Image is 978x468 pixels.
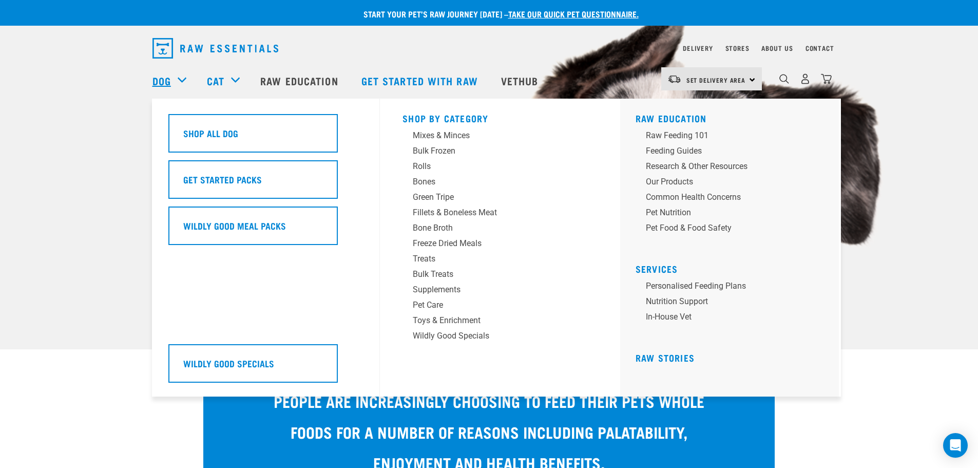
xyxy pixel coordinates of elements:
[413,268,573,280] div: Bulk Treats
[402,253,598,268] a: Treats
[636,264,831,272] h5: Services
[821,73,832,84] img: home-icon@2x.png
[402,299,598,314] a: Pet Care
[413,176,573,188] div: Bones
[402,113,598,121] h5: Shop By Category
[683,46,713,50] a: Delivery
[413,299,573,311] div: Pet Care
[800,73,811,84] img: user.png
[402,160,598,176] a: Rolls
[413,191,573,203] div: Green Tripe
[413,222,573,234] div: Bone Broth
[413,284,573,296] div: Supplements
[636,176,831,191] a: Our Products
[646,160,806,173] div: Research & Other Resources
[183,126,238,140] h5: Shop All Dog
[636,222,831,237] a: Pet Food & Food Safety
[168,344,363,390] a: Wildly Good Specials
[636,116,707,121] a: Raw Education
[413,314,573,327] div: Toys & Enrichment
[636,311,831,326] a: In-house vet
[636,145,831,160] a: Feeding Guides
[646,145,806,157] div: Feeding Guides
[779,74,789,84] img: home-icon-1@2x.png
[402,314,598,330] a: Toys & Enrichment
[725,46,750,50] a: Stores
[402,284,598,299] a: Supplements
[508,11,639,16] a: take our quick pet questionnaire.
[636,295,831,311] a: Nutrition Support
[402,330,598,345] a: Wildly Good Specials
[250,60,351,101] a: Raw Education
[402,222,598,237] a: Bone Broth
[183,219,286,232] h5: Wildly Good Meal Packs
[183,357,274,370] h5: Wildly Good Specials
[168,207,363,253] a: Wildly Good Meal Packs
[636,280,831,295] a: Personalised Feeding Plans
[636,129,831,145] a: Raw Feeding 101
[402,191,598,207] a: Green Tripe
[636,191,831,207] a: Common Health Concerns
[413,330,573,342] div: Wildly Good Specials
[646,207,806,219] div: Pet Nutrition
[413,253,573,265] div: Treats
[646,191,806,203] div: Common Health Concerns
[413,160,573,173] div: Rolls
[402,237,598,253] a: Freeze Dried Meals
[168,160,363,207] a: Get Started Packs
[646,222,806,234] div: Pet Food & Food Safety
[646,129,806,142] div: Raw Feeding 101
[413,145,573,157] div: Bulk Frozen
[636,207,831,222] a: Pet Nutrition
[636,355,695,360] a: Raw Stories
[351,60,491,101] a: Get started with Raw
[183,173,262,186] h5: Get Started Packs
[144,34,834,63] nav: dropdown navigation
[491,60,551,101] a: Vethub
[943,433,968,458] div: Open Intercom Messenger
[686,78,746,82] span: Set Delivery Area
[667,74,681,84] img: van-moving.png
[413,237,573,250] div: Freeze Dried Meals
[646,176,806,188] div: Our Products
[152,38,278,59] img: Raw Essentials Logo
[402,145,598,160] a: Bulk Frozen
[207,73,224,88] a: Cat
[402,176,598,191] a: Bones
[402,129,598,145] a: Mixes & Minces
[636,160,831,176] a: Research & Other Resources
[402,207,598,222] a: Fillets & Boneless Meat
[413,207,573,219] div: Fillets & Boneless Meat
[806,46,834,50] a: Contact
[168,114,363,160] a: Shop All Dog
[413,129,573,142] div: Mixes & Minces
[402,268,598,284] a: Bulk Treats
[761,46,793,50] a: About Us
[152,73,171,88] a: Dog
